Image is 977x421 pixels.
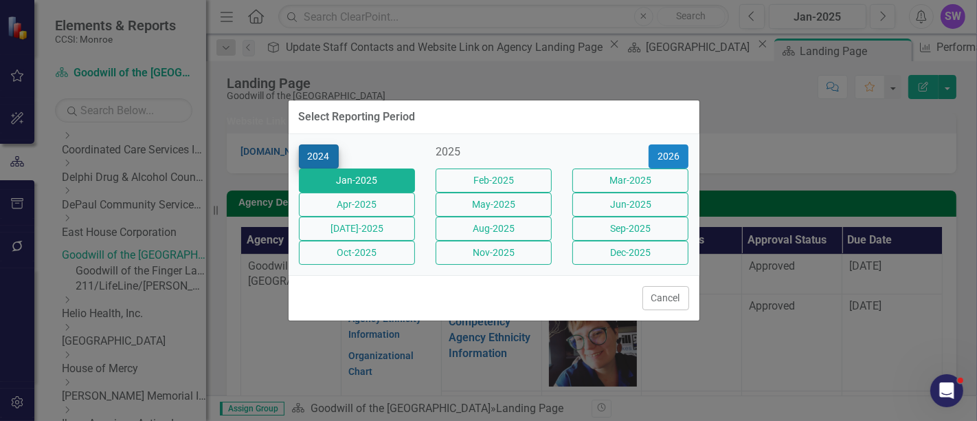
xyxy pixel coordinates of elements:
[436,217,552,241] button: Aug-2025
[572,217,688,241] button: Sep-2025
[299,217,415,241] button: [DATE]-2025
[299,144,339,169] button: 2024
[572,169,688,193] button: Mar-2025
[436,144,552,160] div: 2025
[299,241,415,265] button: Oct-2025
[299,169,415,193] button: Jan-2025
[299,111,416,123] div: Select Reporting Period
[436,241,552,265] button: Nov-2025
[642,286,689,310] button: Cancel
[572,241,688,265] button: Dec-2025
[299,193,415,217] button: Apr-2025
[572,193,688,217] button: Jun-2025
[649,144,688,169] button: 2026
[436,169,552,193] button: Feb-2025
[930,374,963,407] iframe: Intercom live chat
[436,193,552,217] button: May-2025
